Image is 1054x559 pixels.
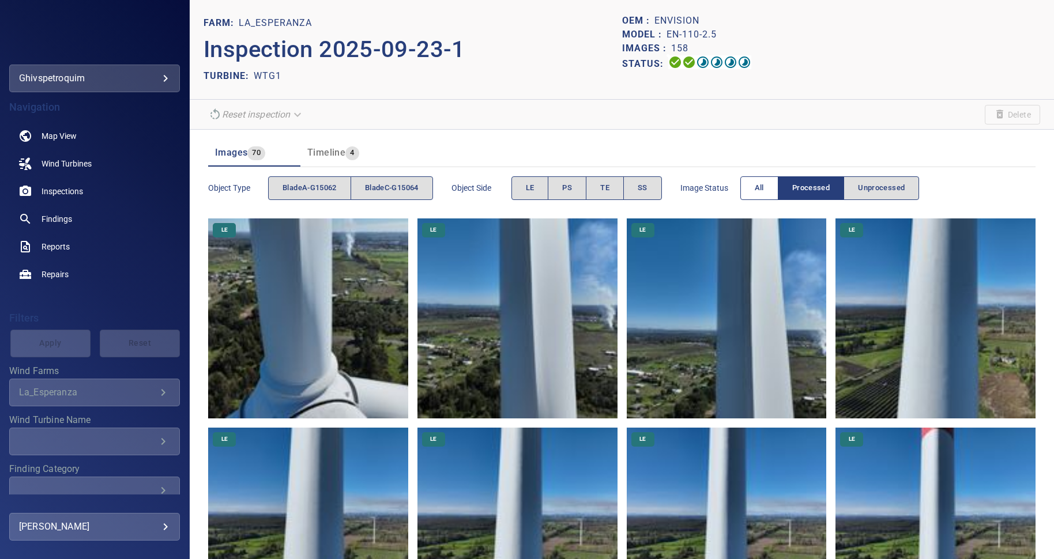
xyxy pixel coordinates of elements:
[307,147,345,158] span: Timeline
[9,101,180,113] h4: Navigation
[9,312,180,324] h4: Filters
[247,146,265,160] span: 70
[724,55,737,69] svg: Matching 44%
[548,176,586,200] button: PS
[622,14,654,28] p: OEM :
[283,182,337,195] span: bladeA-G15062
[755,182,764,195] span: All
[268,176,433,200] div: objectType
[526,182,534,195] span: LE
[696,55,710,69] svg: Selecting 44%
[858,182,905,195] span: Unprocessed
[9,477,180,504] div: Finding Category
[9,367,180,376] label: Wind Farms
[586,176,624,200] button: TE
[633,226,653,234] span: LE
[623,176,662,200] button: SS
[668,55,682,69] svg: Uploading 100%
[667,28,717,41] p: EN-110-2.5
[365,182,419,195] span: bladeC-G15064
[19,518,170,536] div: [PERSON_NAME]
[562,182,572,195] span: PS
[511,176,549,200] button: LE
[680,182,740,194] span: Image Status
[9,177,180,205] a: inspections noActive
[671,41,688,55] p: 158
[792,182,830,195] span: Processed
[204,104,308,124] div: Reset inspection
[42,130,77,142] span: Map View
[42,158,92,169] span: Wind Turbines
[204,32,622,67] p: Inspection 2025-09-23-1
[9,416,180,425] label: Wind Turbine Name
[214,435,235,443] span: LE
[9,260,180,288] a: repairs noActive
[42,269,69,280] span: Repairs
[740,176,778,200] button: All
[9,122,180,150] a: map noActive
[42,213,72,225] span: Findings
[740,176,920,200] div: imageStatus
[985,105,1040,124] span: Unable to delete the inspection due to your user permissions
[511,176,662,200] div: objectSide
[622,28,667,41] p: Model :
[345,146,359,160] span: 4
[9,428,180,455] div: Wind Turbine Name
[53,29,136,40] img: ghivspetroquim-logo
[204,16,239,30] p: FARM:
[19,387,156,398] div: La_Esperanza
[42,241,70,252] span: Reports
[682,55,696,69] svg: Data Formatted 100%
[423,435,443,443] span: LE
[451,182,511,194] span: Object Side
[214,226,235,234] span: LE
[654,14,699,28] p: Envision
[204,104,308,124] div: Unable to reset the inspection due to your user permissions
[42,186,83,197] span: Inspections
[9,205,180,233] a: findings noActive
[638,182,648,195] span: SS
[622,55,668,72] p: Status:
[9,150,180,177] a: windturbines noActive
[844,176,919,200] button: Unprocessed
[204,69,254,83] p: TURBINE:
[215,147,247,158] span: Images
[842,435,862,443] span: LE
[254,69,281,83] p: WTG1
[423,226,443,234] span: LE
[600,182,609,195] span: TE
[737,55,751,69] svg: Classification 44%
[9,379,180,406] div: Wind Farms
[622,41,671,55] p: Images :
[222,109,290,120] em: Reset inspection
[19,69,170,88] div: ghivspetroquim
[9,233,180,260] a: reports noActive
[842,226,862,234] span: LE
[633,435,653,443] span: LE
[9,464,180,474] label: Finding Category
[9,65,180,92] div: ghivspetroquim
[778,176,844,200] button: Processed
[239,16,312,30] p: La_Esperanza
[208,182,268,194] span: Object type
[710,55,724,69] svg: ML Processing 44%
[351,176,433,200] button: bladeC-G15064
[268,176,351,200] button: bladeA-G15062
